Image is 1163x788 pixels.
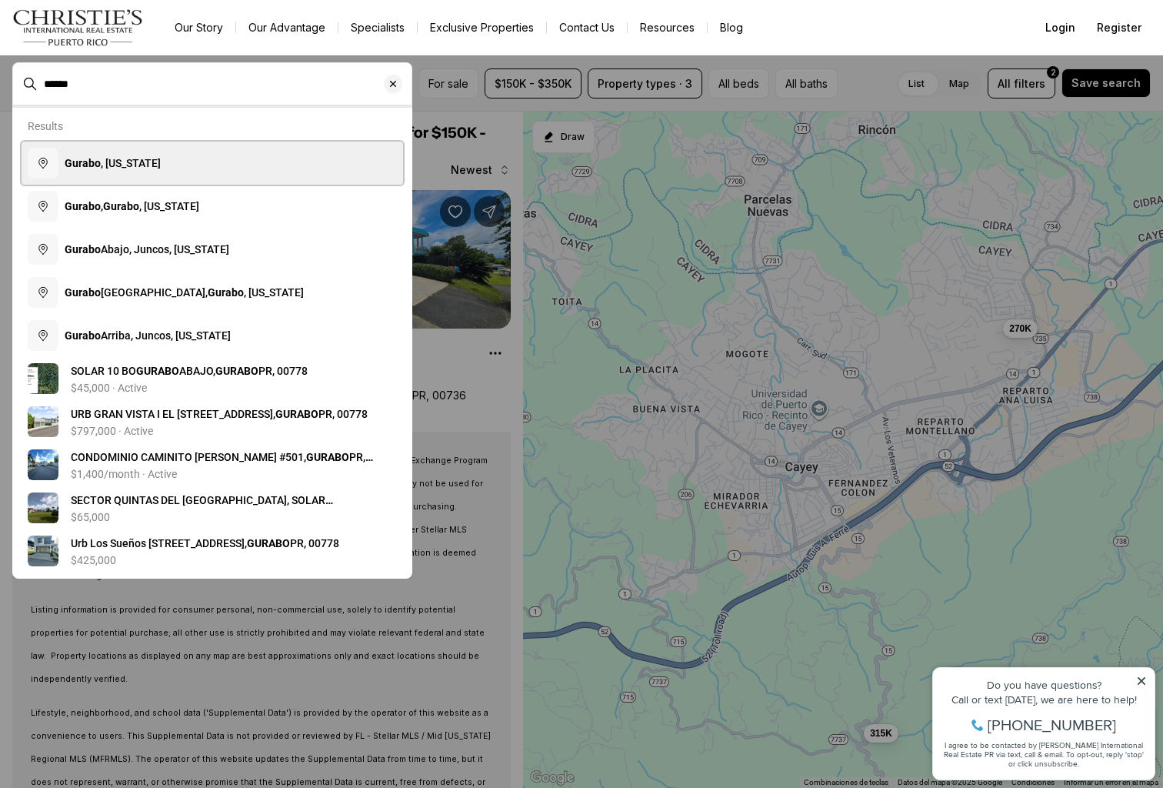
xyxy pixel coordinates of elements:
[275,408,318,420] b: GURABO
[22,314,403,357] button: GuraboArriba, Juncos, [US_STATE]
[65,243,101,255] b: Gurabo
[1097,22,1141,34] span: Register
[22,400,403,443] a: View details: URB GRAN VISTA I EL PASEO #109A
[71,494,333,522] span: SECTOR QUINTAS DEL [GEOGRAPHIC_DATA], SOLAR #2, PR, 00778
[22,486,403,529] a: View details: SECTOR QUINTAS DEL LAGO BO.JAGUAS, SOLAR #2
[215,365,258,377] b: GURABO
[65,286,304,299] span: [GEOGRAPHIC_DATA], , [US_STATE]
[136,365,179,377] b: GURABO
[65,157,161,169] span: , [US_STATE]
[71,365,308,377] span: SOLAR 10 BO ABAJO, PR, 00778
[16,35,222,45] div: Do you have questions?
[22,142,403,185] button: Gurabo, [US_STATE]
[19,95,219,124] span: I agree to be contacted by [PERSON_NAME] International Real Estate PR via text, call & email. To ...
[65,329,101,342] b: Gurabo
[306,451,349,463] b: GURABO
[71,468,177,480] p: $1,400/month · Active
[71,425,153,437] p: $797,000 · Active
[28,120,63,132] p: Results
[103,200,139,212] b: Gurabo
[71,382,147,394] p: $45,000 · Active
[65,200,101,212] b: Gurabo
[63,72,192,88] span: [PHONE_NUMBER]
[65,200,199,212] span: , , [US_STATE]
[338,17,417,38] a: Specialists
[22,271,403,314] button: Gurabo[GEOGRAPHIC_DATA],Gurabo, [US_STATE]
[12,9,144,46] img: logo
[208,286,244,299] b: Gurabo
[22,443,403,486] a: View details: CONDOMINIO CAMINITO BO MAMEY #501
[708,17,755,38] a: Blog
[22,185,403,228] button: Gurabo,Gurabo, [US_STATE]
[71,537,339,549] span: Urb Los Sueños [STREET_ADDRESS], PR, 00778
[16,49,222,60] div: Call or text [DATE], we are here to help!
[1045,22,1075,34] span: Login
[22,228,403,271] button: GuraboAbajo, Juncos, [US_STATE]
[247,537,290,549] b: GURABO
[22,529,403,573] a: View details: Urb Los Sueños CALLE CIELO #211
[418,17,546,38] a: Exclusive Properties
[1088,12,1151,43] button: Register
[65,329,231,342] span: Arriba, Juncos, [US_STATE]
[65,286,101,299] b: Gurabo
[65,243,229,255] span: Abajo, Juncos, [US_STATE]
[71,554,116,566] p: $425,000
[628,17,707,38] a: Resources
[384,63,412,105] button: Clear search input
[547,17,627,38] button: Contact Us
[71,511,110,523] p: $65,000
[1036,12,1085,43] button: Login
[71,451,373,479] span: CONDOMINIO CAMINITO [PERSON_NAME] #501, PR, 00778
[71,408,368,420] span: URB GRAN VISTA I EL [STREET_ADDRESS], PR, 00778
[22,357,403,400] a: View details: SOLAR 10 BO GURABO ABAJO
[162,17,235,38] a: Our Story
[65,157,101,169] b: Gurabo
[236,17,338,38] a: Our Advantage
